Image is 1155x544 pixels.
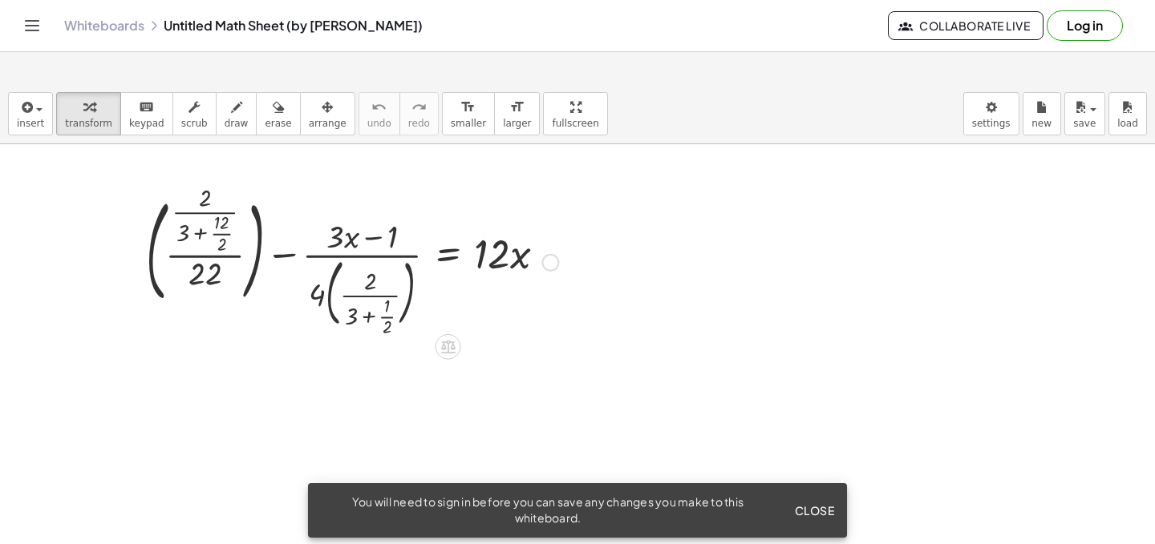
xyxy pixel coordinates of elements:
span: insert [17,118,44,129]
button: draw [216,92,257,135]
i: format_size [460,98,476,117]
button: save [1064,92,1105,135]
button: settings [963,92,1019,135]
span: scrub [181,118,208,129]
button: undoundo [359,92,400,135]
span: keypad [129,118,164,129]
button: Log in [1047,10,1123,41]
span: smaller [451,118,486,129]
i: undo [371,98,387,117]
span: undo [367,118,391,129]
span: draw [225,118,249,129]
i: format_size [509,98,525,117]
a: Whiteboards [64,18,144,34]
button: Toggle navigation [19,13,45,38]
button: Close [788,496,841,525]
i: keyboard [139,98,154,117]
button: arrange [300,92,355,135]
span: save [1073,118,1096,129]
button: format_sizesmaller [442,92,495,135]
button: scrub [172,92,217,135]
span: fullscreen [552,118,598,129]
span: arrange [309,118,346,129]
button: Collaborate Live [888,11,1044,40]
span: load [1117,118,1138,129]
div: Apply the same math to both sides of the equation [436,334,461,360]
button: insert [8,92,53,135]
span: Close [794,503,834,518]
button: transform [56,92,121,135]
button: redoredo [399,92,439,135]
i: redo [411,98,427,117]
span: erase [265,118,291,129]
span: transform [65,118,112,129]
span: new [1031,118,1052,129]
span: larger [503,118,531,129]
button: load [1108,92,1147,135]
span: redo [408,118,430,129]
div: You will need to sign in before you can save any changes you make to this whiteboard. [321,494,775,526]
button: keyboardkeypad [120,92,173,135]
button: format_sizelarger [494,92,540,135]
span: Collaborate Live [902,18,1030,33]
span: settings [972,118,1011,129]
button: new [1023,92,1061,135]
button: fullscreen [543,92,607,135]
button: erase [256,92,300,135]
